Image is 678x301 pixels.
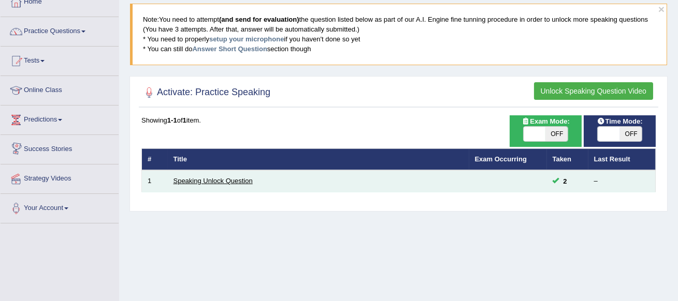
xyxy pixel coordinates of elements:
[510,115,582,147] div: Show exams occurring in exams
[594,176,650,186] div: –
[142,148,168,170] th: #
[130,4,667,65] blockquote: You need to attempt the question listed below as part of our A.I. Engine fine tunning procedure i...
[142,170,168,192] td: 1
[620,127,642,141] span: OFF
[143,16,159,23] span: Note:
[475,155,527,163] a: Exam Occurring
[183,116,186,124] b: 1
[546,127,568,141] span: OFF
[1,164,119,190] a: Strategy Videos
[141,115,656,125] div: Showing of item.
[547,148,588,170] th: Taken
[1,106,119,131] a: Predictions
[559,176,571,187] span: You can still take this question
[534,82,653,100] button: Unlock Speaking Question Video
[1,17,119,43] a: Practice Questions
[1,135,119,161] a: Success Stories
[141,85,270,100] h2: Activate: Practice Speaking
[174,177,253,185] a: Speaking Unlock Question
[1,76,119,102] a: Online Class
[1,47,119,72] a: Tests
[1,194,119,220] a: Your Account
[167,116,177,124] b: 1-1
[219,16,299,23] b: (and send for evaluation)
[517,116,573,127] span: Exam Mode:
[588,148,656,170] th: Last Result
[168,148,469,170] th: Title
[658,4,665,14] button: ×
[192,45,267,53] a: Answer Short Question
[209,35,284,43] a: setup your microphone
[593,116,647,127] span: Time Mode:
